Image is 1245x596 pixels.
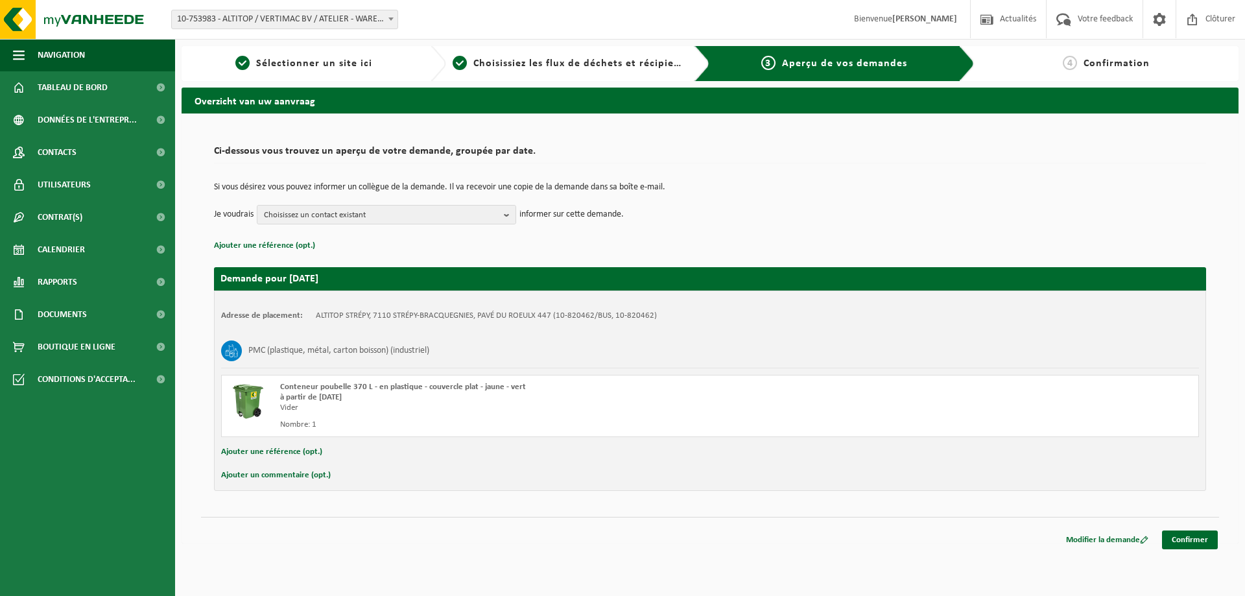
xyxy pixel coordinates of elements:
[38,233,85,266] span: Calendrier
[473,58,689,69] span: Choisissiez les flux de déchets et récipients
[1063,56,1077,70] span: 4
[220,274,318,284] strong: Demande pour [DATE]
[453,56,467,70] span: 2
[256,58,372,69] span: Sélectionner un site ici
[228,382,267,421] img: WB-0370-HPE-GN-50.png
[214,146,1206,163] h2: Ci-dessous vous trouvez un aperçu de votre demande, groupée par date.
[519,205,624,224] p: informer sur cette demande.
[38,266,77,298] span: Rapports
[221,311,303,320] strong: Adresse de placement:
[1084,58,1150,69] span: Confirmation
[221,467,331,484] button: Ajouter un commentaire (opt.)
[280,383,526,391] span: Conteneur poubelle 370 L - en plastique - couvercle plat - jaune - vert
[214,205,254,224] p: Je voudrais
[280,393,342,401] strong: à partir de [DATE]
[172,10,397,29] span: 10-753983 - ALTITOP / VERTIMAC BV / ATELIER - WAREGEM
[188,56,420,71] a: 1Sélectionner un site ici
[38,298,87,331] span: Documents
[38,136,77,169] span: Contacts
[214,237,315,254] button: Ajouter une référence (opt.)
[38,71,108,104] span: Tableau de bord
[280,420,762,430] div: Nombre: 1
[38,201,82,233] span: Contrat(s)
[280,403,762,413] div: Vider
[182,88,1239,113] h2: Overzicht van uw aanvraag
[38,331,115,363] span: Boutique en ligne
[38,39,85,71] span: Navigation
[38,169,91,201] span: Utilisateurs
[235,56,250,70] span: 1
[38,104,137,136] span: Données de l'entrepr...
[316,311,657,321] td: ALTITOP STRÉPY, 7110 STRÉPY-BRACQUEGNIES, PAVÉ DU ROEULX 447 (10-820462/BUS, 10-820462)
[1056,530,1158,549] a: Modifier la demande
[38,363,136,396] span: Conditions d'accepta...
[782,58,907,69] span: Aperçu de vos demandes
[248,340,429,361] h3: PMC (plastique, métal, carton boisson) (industriel)
[761,56,776,70] span: 3
[214,183,1206,192] p: Si vous désirez vous pouvez informer un collègue de la demande. Il va recevoir une copie de la de...
[1162,530,1218,549] a: Confirmer
[257,205,516,224] button: Choisissez un contact existant
[171,10,398,29] span: 10-753983 - ALTITOP / VERTIMAC BV / ATELIER - WAREGEM
[221,444,322,460] button: Ajouter une référence (opt.)
[453,56,685,71] a: 2Choisissiez les flux de déchets et récipients
[892,14,957,24] strong: [PERSON_NAME]
[264,206,499,225] span: Choisissez un contact existant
